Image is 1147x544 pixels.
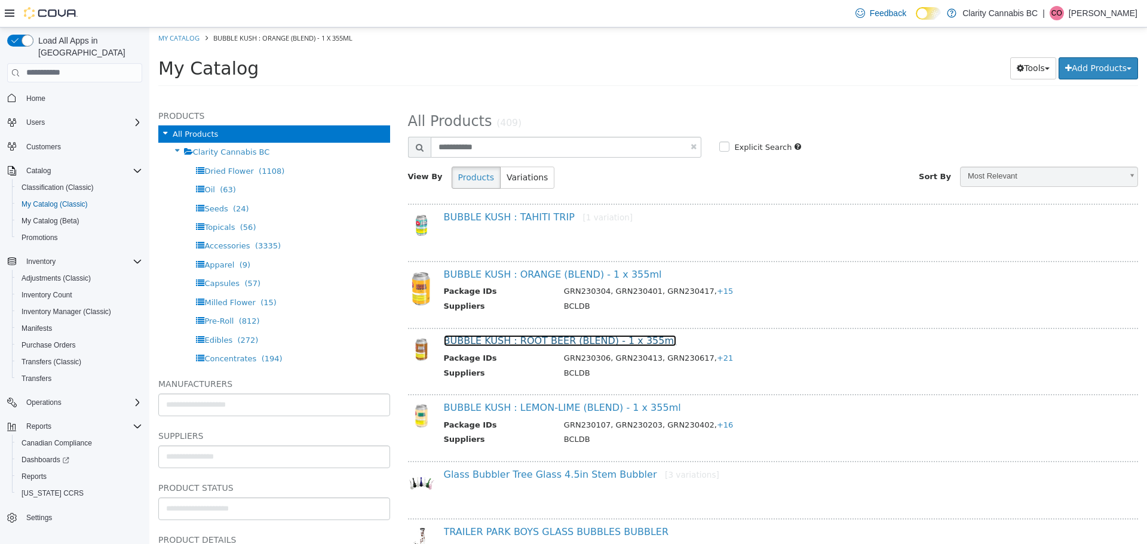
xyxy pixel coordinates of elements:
[811,140,973,158] span: Most Relevant
[17,453,142,467] span: Dashboards
[64,6,203,15] span: BUBBLE KUSH : ORANGE (BLEND) - 1 x 355ml
[851,1,911,25] a: Feedback
[2,394,147,411] button: Operations
[17,355,142,369] span: Transfers (Classic)
[916,7,941,20] input: Dark Mode
[17,214,84,228] a: My Catalog (Beta)
[12,229,147,246] button: Promotions
[295,273,406,288] th: Suppliers
[12,337,147,354] button: Purchase Orders
[568,393,584,402] span: +16
[12,179,147,196] button: Classification (Classic)
[55,289,84,298] span: Pre-Roll
[415,393,584,402] span: GRN230107, GRN230203, GRN230402,
[70,158,87,167] span: (63)
[12,287,147,303] button: Inventory Count
[415,326,584,335] span: GRN230306, GRN230413, GRN230617,
[55,195,85,204] span: Topicals
[22,395,66,410] button: Operations
[22,139,142,154] span: Customers
[17,371,142,386] span: Transfers
[55,327,107,336] span: Concentrates
[9,6,50,15] a: My Catalog
[2,418,147,435] button: Reports
[22,438,92,448] span: Canadian Compliance
[22,115,142,130] span: Users
[22,164,56,178] button: Catalog
[259,375,286,402] img: 150
[17,338,142,352] span: Purchase Orders
[17,436,97,450] a: Canadian Compliance
[295,515,406,530] th: Suppliers
[88,308,109,317] span: (272)
[90,233,101,242] span: (9)
[17,180,99,195] a: Classification (Classic)
[17,197,142,211] span: My Catalog (Classic)
[26,118,45,127] span: Users
[55,158,65,167] span: Oil
[17,288,142,302] span: Inventory Count
[26,94,45,103] span: Home
[347,90,372,101] small: (409)
[568,326,584,335] span: +21
[55,214,100,223] span: Accessories
[12,213,147,229] button: My Catalog (Beta)
[22,472,47,481] span: Reports
[259,309,286,336] img: 150
[769,145,802,153] span: Sort By
[295,184,484,195] a: BUBBLE KUSH : TAHITI TRIP[1 variation]
[17,338,81,352] a: Purchase Orders
[295,392,406,407] th: Package IDs
[295,340,406,355] th: Suppliers
[91,195,107,204] span: (56)
[22,91,50,106] a: Home
[55,308,83,317] span: Edibles
[415,259,584,268] span: GRN230304, GRN230401, GRN230417,
[295,258,406,273] th: Package IDs
[55,251,90,260] span: Capsules
[295,441,570,453] a: Glass Bubbler Tree Glass 4.5in Stem Bubbler[3 variations]
[582,114,642,126] label: Explicit Search
[406,406,962,421] td: BCLDB
[22,254,60,269] button: Inventory
[870,7,906,19] span: Feedback
[22,290,72,300] span: Inventory Count
[12,196,147,213] button: My Catalog (Classic)
[17,305,142,319] span: Inventory Manager (Classic)
[84,177,100,186] span: (24)
[295,374,532,386] a: BUBBLE KUSH : LEMON-LIME (BLEND) - 1 x 355ml
[516,442,570,452] small: [3 variations]
[406,515,962,530] td: Puff Pipes
[259,145,293,153] span: View By
[259,242,286,280] img: 150
[22,91,142,106] span: Home
[55,139,104,148] span: Dried Flower
[26,166,51,176] span: Catalog
[17,371,56,386] a: Transfers
[351,139,405,161] button: Variations
[44,120,121,129] span: Clarity Cannabis BC
[17,469,142,484] span: Reports
[109,139,135,148] span: (1108)
[12,370,147,387] button: Transfers
[22,324,52,333] span: Manifests
[17,230,142,245] span: Promotions
[23,102,69,111] span: All Products
[259,442,286,469] img: 150
[2,90,147,107] button: Home
[2,253,147,270] button: Inventory
[26,513,52,523] span: Settings
[26,398,62,407] span: Operations
[17,305,116,319] a: Inventory Manager (Classic)
[9,401,241,416] h5: Suppliers
[1051,6,1062,20] span: CO
[22,419,56,434] button: Reports
[111,271,127,279] span: (15)
[22,216,79,226] span: My Catalog (Beta)
[22,199,88,209] span: My Catalog (Classic)
[55,177,78,186] span: Seeds
[12,451,147,468] a: Dashboards
[962,6,1038,20] p: Clarity Cannabis BC
[2,509,147,526] button: Settings
[12,435,147,451] button: Canadian Compliance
